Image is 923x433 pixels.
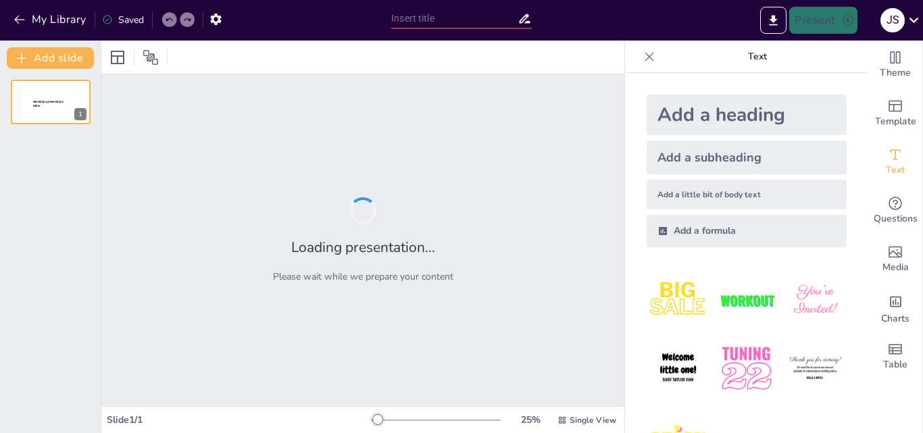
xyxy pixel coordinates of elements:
input: Insert title [391,9,518,28]
div: 1 [74,108,86,120]
div: Slide 1 / 1 [107,413,371,426]
div: 25 % [514,413,547,426]
span: Table [883,357,907,372]
img: 6.jpeg [784,337,847,400]
div: Add a little bit of body text [647,180,847,209]
div: Add charts and graphs [868,284,922,332]
button: Present [789,7,857,34]
button: Add slide [7,47,94,69]
div: Change the overall theme [868,41,922,89]
span: Questions [874,211,918,226]
div: Add a subheading [647,141,847,174]
div: Add text boxes [868,138,922,186]
div: 1 [11,80,91,124]
div: Get real-time input from your audience [868,186,922,235]
button: My Library [10,9,92,30]
button: Export to PowerPoint [760,7,787,34]
img: 2.jpeg [715,269,778,332]
div: Add a table [868,332,922,381]
span: Template [875,114,916,129]
span: Media [882,260,909,275]
div: Add ready made slides [868,89,922,138]
h2: Loading presentation... [291,238,435,257]
span: Charts [881,311,909,326]
p: Please wait while we prepare your content [273,270,453,283]
div: J S [880,8,905,32]
div: Add a formula [647,215,847,247]
div: Layout [107,47,128,68]
img: 1.jpeg [647,269,709,332]
img: 4.jpeg [647,337,709,400]
img: 3.jpeg [784,269,847,332]
span: Text [886,163,905,178]
span: Sendsteps presentation editor [33,100,64,107]
button: J S [880,7,905,34]
img: 5.jpeg [715,337,778,400]
span: Single View [570,415,616,426]
span: Position [143,49,159,66]
p: Text [660,41,855,73]
div: Add a heading [647,95,847,135]
span: Theme [880,66,911,80]
div: Add images, graphics, shapes or video [868,235,922,284]
div: Saved [102,14,144,26]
